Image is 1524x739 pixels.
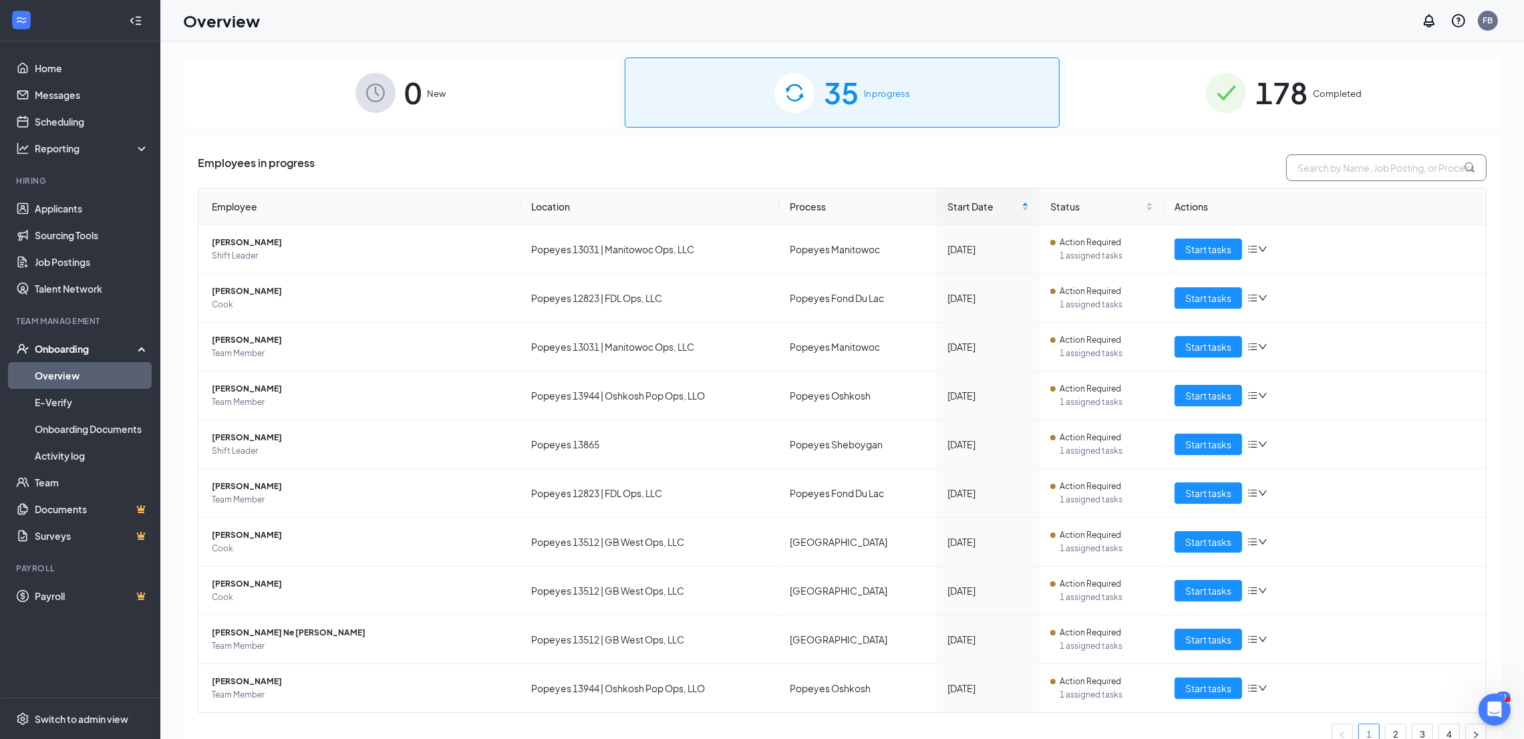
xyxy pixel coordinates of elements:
div: 11 [1496,692,1511,703]
div: Team Management [16,315,146,327]
button: Start tasks [1175,239,1242,260]
td: [GEOGRAPHIC_DATA] [779,567,937,615]
th: Actions [1164,188,1486,225]
div: Reporting [35,142,150,155]
td: [GEOGRAPHIC_DATA] [779,518,937,567]
span: down [1258,488,1267,498]
a: Onboarding Documents [35,416,149,442]
span: left [1338,731,1346,739]
div: [DATE] [947,535,1029,549]
td: Popeyes Oshkosh [779,664,937,712]
div: [DATE] [947,291,1029,305]
span: Cook [212,298,510,311]
span: Team Member [212,639,510,653]
div: [DATE] [947,632,1029,647]
span: bars [1247,390,1258,401]
a: Scheduling [35,108,149,135]
span: Shift Leader [212,249,510,263]
span: 1 assigned tasks [1060,298,1153,311]
span: 1 assigned tasks [1060,639,1153,653]
span: Start tasks [1185,242,1231,257]
svg: UserCheck [16,342,29,355]
span: Start tasks [1185,535,1231,549]
span: down [1258,440,1267,449]
button: Start tasks [1175,336,1242,357]
svg: Settings [16,712,29,726]
td: [GEOGRAPHIC_DATA] [779,615,937,664]
svg: WorkstreamLogo [15,13,28,27]
td: Popeyes Fond Du Lac [779,274,937,323]
button: Start tasks [1175,482,1242,504]
a: SurveysCrown [35,523,149,549]
span: Status [1050,199,1143,214]
span: Action Required [1060,675,1121,688]
span: bars [1247,537,1258,547]
div: [DATE] [947,339,1029,354]
td: Popeyes 12823 | FDL Ops, LLC [520,274,780,323]
span: Start tasks [1185,339,1231,354]
a: Overview [35,362,149,389]
th: Location [520,188,780,225]
td: Popeyes Manitowoc [779,323,937,372]
td: Popeyes 13865 [520,420,780,469]
span: Team Member [212,493,510,506]
td: Popeyes 13512 | GB West Ops, LLC [520,567,780,615]
a: Home [35,55,149,82]
button: Start tasks [1175,434,1242,455]
span: Action Required [1060,626,1121,639]
span: bars [1247,585,1258,596]
span: Shift Leader [212,444,510,458]
span: right [1472,731,1480,739]
button: Start tasks [1175,385,1242,406]
span: Employees in progress [198,154,315,181]
span: Cook [212,542,510,555]
span: bars [1247,683,1258,694]
span: Start tasks [1185,291,1231,305]
span: [PERSON_NAME] [212,577,510,591]
svg: Analysis [16,142,29,155]
span: New [428,87,446,100]
button: Start tasks [1175,580,1242,601]
div: FB [1483,15,1493,26]
a: Job Postings [35,249,149,275]
span: In progress [864,87,910,100]
span: 1 assigned tasks [1060,591,1153,604]
span: Action Required [1060,480,1121,493]
span: down [1258,635,1267,644]
span: Start Date [947,199,1019,214]
button: Start tasks [1175,287,1242,309]
span: Completed [1313,87,1362,100]
span: down [1258,391,1267,400]
span: Team Member [212,347,510,360]
span: 0 [405,69,422,116]
div: Hiring [16,175,146,186]
span: Start tasks [1185,437,1231,452]
a: DocumentsCrown [35,496,149,523]
svg: QuestionInfo [1451,13,1467,29]
span: [PERSON_NAME] [212,285,510,298]
span: down [1258,684,1267,693]
span: bars [1247,634,1258,645]
a: E-Verify [35,389,149,416]
td: Popeyes 13512 | GB West Ops, LLC [520,518,780,567]
button: Start tasks [1175,629,1242,650]
span: 1 assigned tasks [1060,347,1153,360]
span: down [1258,342,1267,351]
td: Popeyes 13944 | Oshkosh Pop Ops, LLO [520,664,780,712]
div: Switch to admin view [35,712,128,726]
span: Cook [212,591,510,604]
span: Start tasks [1185,388,1231,403]
iframe: Intercom live chat [1479,694,1511,726]
div: [DATE] [947,486,1029,500]
span: Action Required [1060,529,1121,542]
span: Start tasks [1185,681,1231,696]
td: Popeyes Sheboygan [779,420,937,469]
th: Process [779,188,937,225]
span: bars [1247,439,1258,450]
a: Talent Network [35,275,149,302]
span: Start tasks [1185,583,1231,598]
span: 1 assigned tasks [1060,249,1153,263]
span: 1 assigned tasks [1060,493,1153,506]
span: Action Required [1060,382,1121,396]
h1: Overview [183,9,260,32]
